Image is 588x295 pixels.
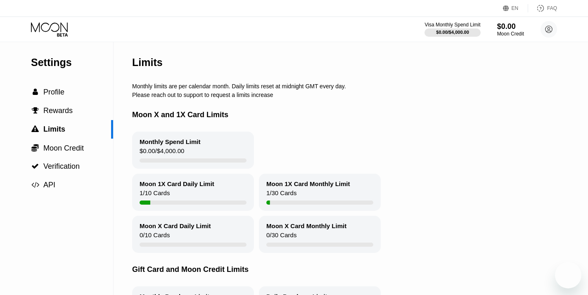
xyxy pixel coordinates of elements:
div: EN [503,4,528,12]
div: FAQ [547,5,557,11]
div: Moon X Card Daily Limit [140,222,211,229]
span: Limits [43,125,65,133]
div: Monthly Spend Limit [140,138,201,145]
div: 0 / 10 Cards [140,231,170,243]
div: Moon X Card Monthly Limit [266,222,346,229]
div:  [31,107,39,114]
span:  [31,163,39,170]
span:  [31,144,39,152]
div: $0.00 / $4,000.00 [436,30,469,35]
span: Rewards [43,106,73,115]
div: Moon Credit [497,31,524,37]
div: Visa Monthly Spend Limit$0.00/$4,000.00 [424,22,480,37]
div: 1 / 10 Cards [140,189,170,201]
span: Profile [43,88,64,96]
div: Settings [31,57,113,68]
div: 1 / 30 Cards [266,189,296,201]
div: EN [512,5,519,11]
span: Moon Credit [43,144,84,152]
div: Moon 1X Card Monthly Limit [266,180,350,187]
iframe: Button to launch messaging window, conversation in progress [555,262,581,288]
div: Visa Monthly Spend Limit [424,22,480,28]
span:  [31,125,39,133]
div: Moon 1X Card Daily Limit [140,180,214,187]
div: $0.00 [497,22,524,31]
div: FAQ [528,4,557,12]
div: $0.00Moon Credit [497,22,524,37]
span:  [31,181,39,189]
span: API [43,181,55,189]
span: Verification [43,162,80,170]
div: $0.00 / $4,000.00 [140,147,184,158]
div: 0 / 30 Cards [266,231,296,243]
span:  [33,88,38,96]
div:  [31,88,39,96]
div: Limits [132,57,163,68]
span:  [32,107,39,114]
